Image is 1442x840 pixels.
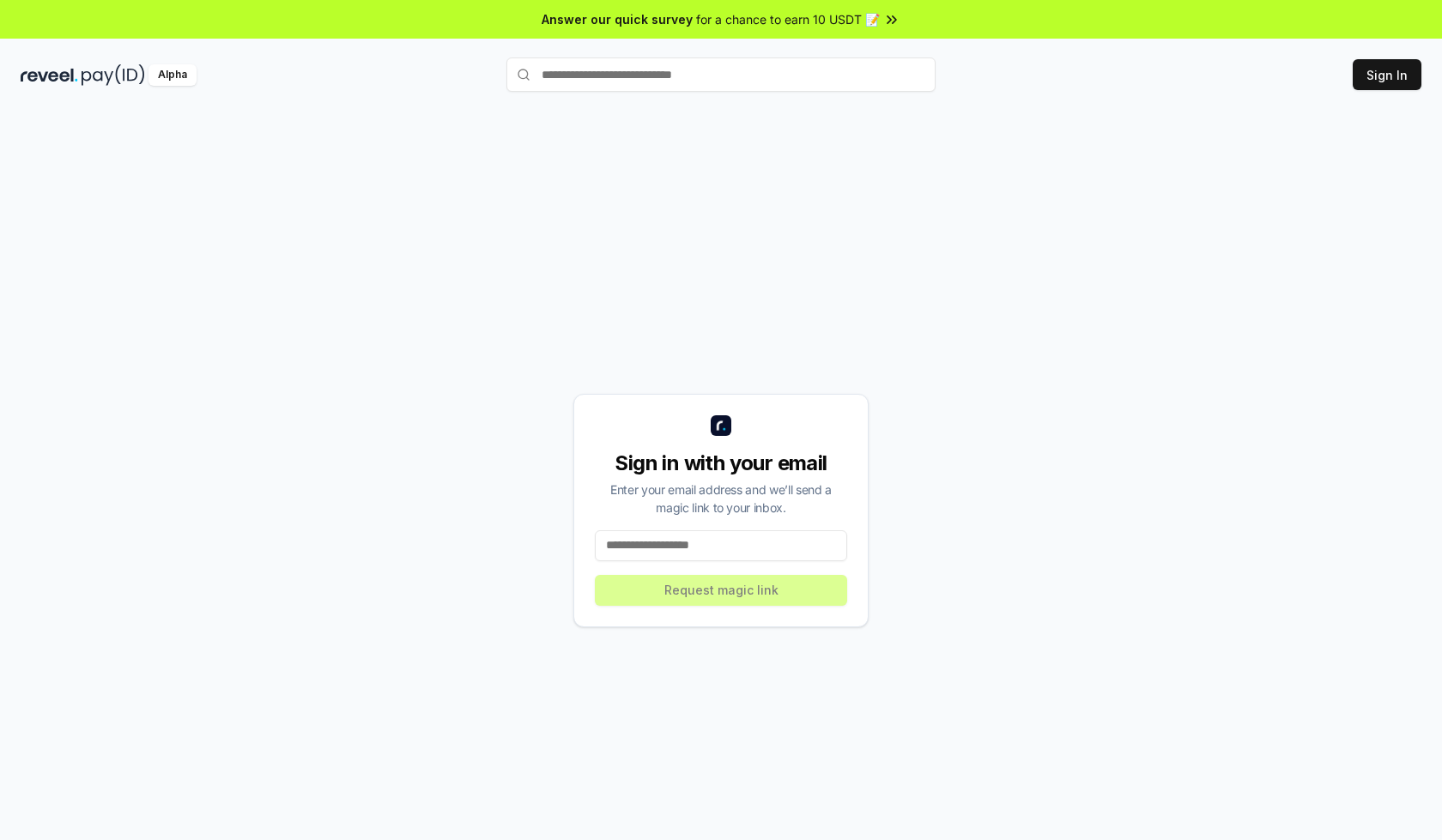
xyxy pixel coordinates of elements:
[696,10,880,28] span: for a chance to earn 10 USDT 📝
[21,64,78,86] img: reveel_dark
[542,10,693,28] span: Answer our quick survey
[148,64,197,86] div: Alpha
[82,64,145,86] img: pay_id
[711,415,731,436] img: logo_small
[1353,59,1421,90] button: Sign In
[595,450,847,477] div: Sign in with your email
[595,480,847,517] div: Enter your email address and we’ll send a magic link to your inbox.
